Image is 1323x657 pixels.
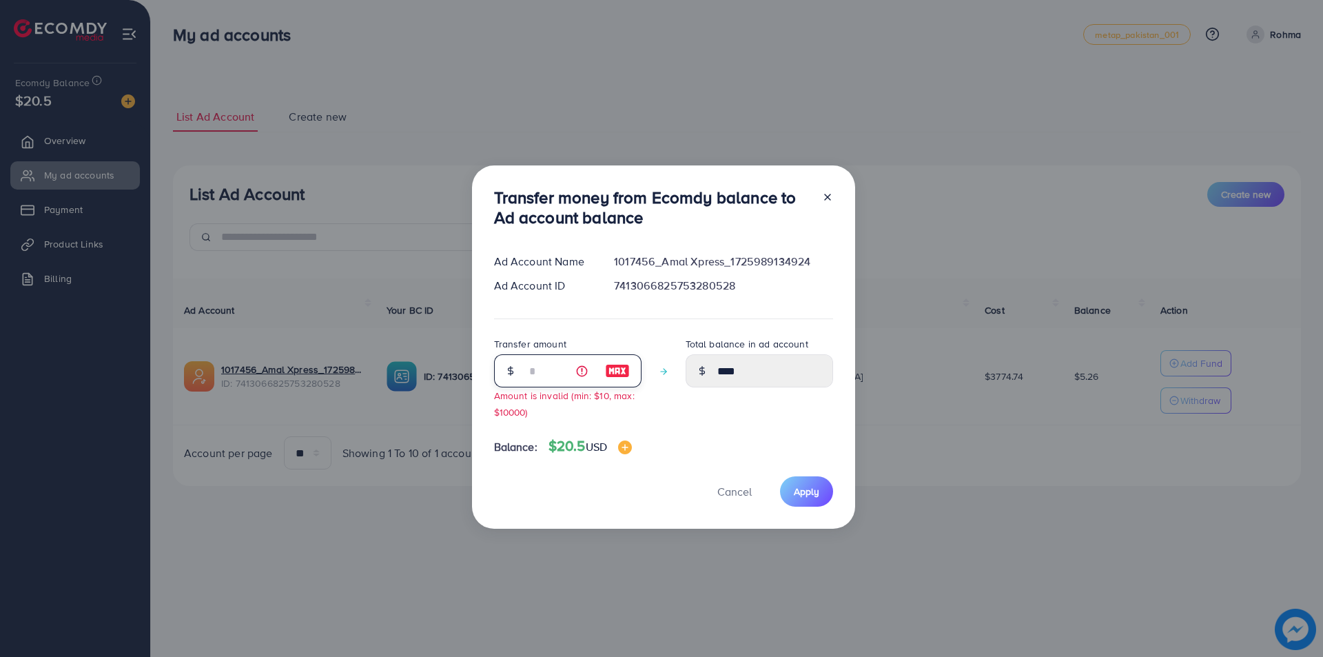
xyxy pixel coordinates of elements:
span: Balance: [494,439,537,455]
button: Cancel [700,476,769,506]
div: Ad Account ID [483,278,604,294]
h4: $20.5 [548,438,632,455]
div: 7413066825753280528 [603,278,843,294]
button: Apply [780,476,833,506]
img: image [618,441,632,454]
h3: Transfer money from Ecomdy balance to Ad account balance [494,188,811,228]
span: USD [586,439,607,454]
label: Transfer amount [494,337,566,351]
span: Apply [794,485,819,498]
div: Ad Account Name [483,254,604,270]
img: image [605,363,630,379]
div: 1017456_Amal Xpress_1725989134924 [603,254,843,270]
label: Total balance in ad account [686,337,808,351]
span: Cancel [717,484,752,499]
small: Amount is invalid (min: $10, max: $10000) [494,389,635,418]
